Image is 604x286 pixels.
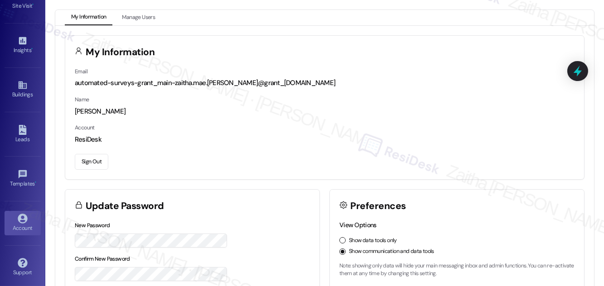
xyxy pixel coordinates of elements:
label: Account [75,124,95,131]
label: Show data tools only [349,237,397,245]
p: Note: showing only data will hide your main messaging inbox and admin functions. You can re-activ... [339,262,575,278]
div: ResiDesk [75,135,575,144]
a: Buildings [5,77,41,102]
span: • [31,46,33,52]
a: Support [5,255,41,280]
label: Confirm New Password [75,255,130,262]
div: [PERSON_NAME] [75,107,575,116]
a: Templates • [5,167,41,191]
label: View Options [339,221,377,229]
h3: My Information [86,48,155,57]
button: My Information [65,10,112,25]
label: Show communication and data tools [349,248,434,256]
a: Account [5,211,41,235]
span: • [35,179,36,186]
a: Insights • [5,33,41,57]
label: Name [75,96,89,103]
div: automated-surveys-grant_main-zaitha.mae.[PERSON_NAME]@grant_[DOMAIN_NAME] [75,78,575,88]
a: Leads [5,122,41,147]
h3: Update Password [86,201,164,211]
span: • [33,1,34,8]
label: New Password [75,222,110,229]
button: Sign Out [75,154,108,170]
label: Email [75,68,87,75]
h3: Preferences [351,201,406,211]
button: Manage Users [116,10,161,25]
